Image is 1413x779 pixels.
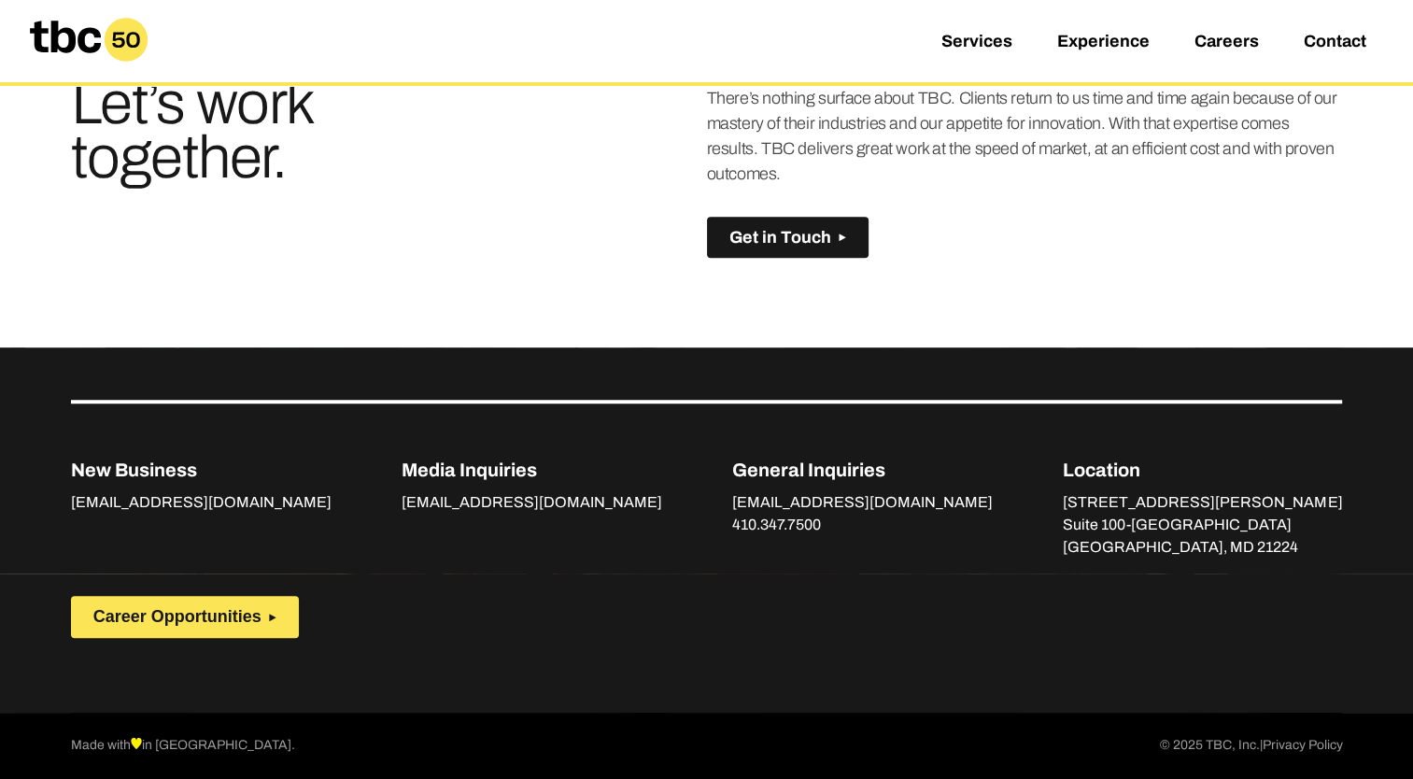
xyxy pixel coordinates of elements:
[71,596,299,638] button: Career Opportunities
[732,456,993,484] p: General Inquiries
[729,228,831,248] span: Get in Touch
[1194,32,1259,54] a: Careers
[1063,491,1342,514] p: [STREET_ADDRESS][PERSON_NAME]
[732,517,821,537] a: 410.347.7500
[71,77,495,185] h3: Let’s work together.
[71,494,332,515] a: [EMAIL_ADDRESS][DOMAIN_NAME]
[71,735,295,758] p: Made with in [GEOGRAPHIC_DATA].
[15,54,162,74] a: Home
[1159,735,1342,758] p: © 2025 TBC, Inc.
[1259,738,1262,752] span: |
[402,456,662,484] p: Media Inquiries
[1063,514,1342,536] p: Suite 100-[GEOGRAPHIC_DATA]
[71,456,332,484] p: New Business
[1057,32,1150,54] a: Experience
[941,32,1012,54] a: Services
[1304,32,1366,54] a: Contact
[1063,536,1342,559] p: [GEOGRAPHIC_DATA], MD 21224
[1262,735,1342,758] a: Privacy Policy
[1063,456,1342,484] p: Location
[707,217,869,259] button: Get in Touch
[402,494,662,515] a: [EMAIL_ADDRESS][DOMAIN_NAME]
[732,494,993,515] a: [EMAIL_ADDRESS][DOMAIN_NAME]
[93,607,261,627] span: Career Opportunities
[707,86,1343,187] p: There’s nothing surface about TBC. Clients return to us time and time again because of our master...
